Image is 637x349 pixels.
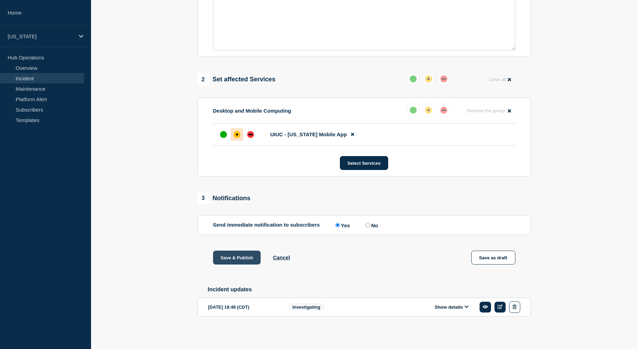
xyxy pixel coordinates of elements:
div: down [247,131,254,138]
button: affected [422,73,435,85]
div: affected [234,131,240,138]
div: Notifications [197,192,251,204]
button: up [407,104,419,116]
button: affected [422,104,435,116]
span: Investigating [288,303,325,311]
button: Remove the group [463,104,515,117]
button: Show details [433,304,471,310]
p: [US_STATE] [8,33,74,39]
span: 3 [197,192,209,204]
button: down [438,73,450,85]
button: Save & Publish [213,251,261,265]
button: Select Services [340,156,388,170]
div: [DATE] 18:48 (CDT) [208,301,278,313]
div: up [410,107,417,114]
div: up [410,75,417,82]
div: affected [425,75,432,82]
label: No [364,222,378,228]
button: Save as draft [471,251,515,265]
button: down [438,104,450,116]
div: down [440,107,447,114]
span: Remove the group [467,108,505,113]
button: Clear all [485,73,515,86]
div: Send immediate notification to subscribers [213,222,515,228]
span: UIUC - [US_STATE] Mobile App [270,131,347,137]
h2: Incident updates [208,286,531,293]
div: Set affected Services [197,74,276,86]
p: Desktop and Mobile Computing [213,108,291,114]
button: Cancel [273,254,290,260]
label: Yes [334,222,350,228]
input: Yes [335,223,340,227]
div: up [220,131,227,138]
button: up [407,73,419,85]
span: 2 [197,74,209,86]
p: Send immediate notification to subscribers [213,222,320,228]
div: affected [425,107,432,114]
input: No [366,223,370,227]
div: down [440,75,447,82]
